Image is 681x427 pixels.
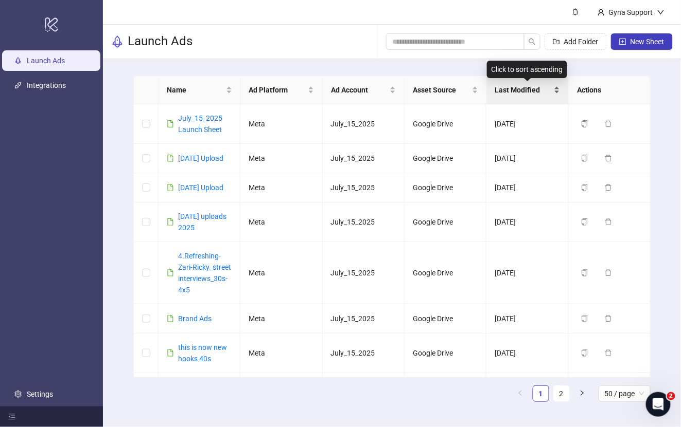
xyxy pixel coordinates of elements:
[554,386,569,401] a: 2
[581,184,588,191] span: copy
[605,155,612,162] span: delete
[486,144,568,173] td: [DATE]
[486,104,568,144] td: [DATE]
[405,242,486,304] td: Google Drive
[178,154,223,162] a: [DATE] Upload
[167,155,174,162] span: file
[240,242,322,304] td: Meta
[167,349,174,357] span: file
[581,120,588,127] span: copy
[27,390,53,398] a: Settings
[599,385,651,402] div: Page Size
[323,242,405,304] td: July_15_2025
[178,183,223,192] a: [DATE] Upload
[553,38,560,45] span: folder-add
[413,84,469,96] span: Asset Source
[533,385,549,402] li: 1
[167,315,174,322] span: file
[27,81,66,89] a: Integrations
[178,114,222,134] a: July_15_2025 Launch Sheet
[323,104,405,144] td: July_15_2025
[405,104,486,144] td: Google Drive
[581,349,588,357] span: copy
[605,315,612,322] span: delete
[646,392,671,417] iframe: Intercom live chat
[487,61,567,78] div: Click to sort ascending
[574,385,590,402] li: Next Page
[323,76,405,104] th: Ad Account
[486,333,568,373] td: [DATE]
[178,343,227,363] a: this is now new hooks 40s
[241,76,323,104] th: Ad Platform
[574,385,590,402] button: right
[572,8,579,15] span: bell
[611,33,673,50] button: New Sheet
[178,314,212,323] a: Brand Ads
[529,38,536,45] span: search
[605,184,612,191] span: delete
[167,218,174,226] span: file
[598,9,605,16] span: user
[517,390,523,396] span: left
[323,144,405,173] td: July_15_2025
[605,269,612,276] span: delete
[323,333,405,373] td: July_15_2025
[323,202,405,242] td: July_15_2025
[167,269,174,276] span: file
[167,184,174,191] span: file
[605,7,657,18] div: Gyna Support
[240,104,322,144] td: Meta
[405,333,486,373] td: Google Drive
[27,57,65,65] a: Launch Ads
[569,76,651,104] th: Actions
[487,76,569,104] th: Last Modified
[486,173,568,202] td: [DATE]
[605,120,612,127] span: delete
[579,390,585,396] span: right
[667,392,675,400] span: 2
[486,304,568,333] td: [DATE]
[486,202,568,242] td: [DATE]
[240,144,322,173] td: Meta
[545,33,607,50] button: Add Folder
[240,304,322,333] td: Meta
[159,76,240,104] th: Name
[605,386,644,401] span: 50 / page
[581,218,588,226] span: copy
[178,252,231,294] a: 4.Refreshing- Zari-Ricky_street interviews_30s-4x5
[405,173,486,202] td: Google Drive
[619,38,626,45] span: plus-square
[111,35,124,48] span: rocket
[405,144,486,173] td: Google Drive
[240,173,322,202] td: Meta
[323,304,405,333] td: July_15_2025
[167,120,174,127] span: file
[167,84,223,96] span: Name
[631,38,665,46] span: New Sheet
[323,173,405,202] td: July_15_2025
[533,386,549,401] a: 1
[178,212,226,232] a: [DATE] uploads 2025
[331,84,388,96] span: Ad Account
[512,385,529,402] button: left
[581,269,588,276] span: copy
[405,304,486,333] td: Google Drive
[8,413,15,420] span: menu-fold
[486,242,568,304] td: [DATE]
[128,33,193,50] h3: Launch Ads
[240,333,322,373] td: Meta
[657,9,665,16] span: down
[605,218,612,226] span: delete
[581,155,588,162] span: copy
[249,84,306,96] span: Ad Platform
[495,84,552,96] span: Last Modified
[605,349,612,357] span: delete
[512,385,529,402] li: Previous Page
[405,76,486,104] th: Asset Source
[240,202,322,242] td: Meta
[581,315,588,322] span: copy
[564,38,599,46] span: Add Folder
[405,202,486,242] td: Google Drive
[553,385,570,402] li: 2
